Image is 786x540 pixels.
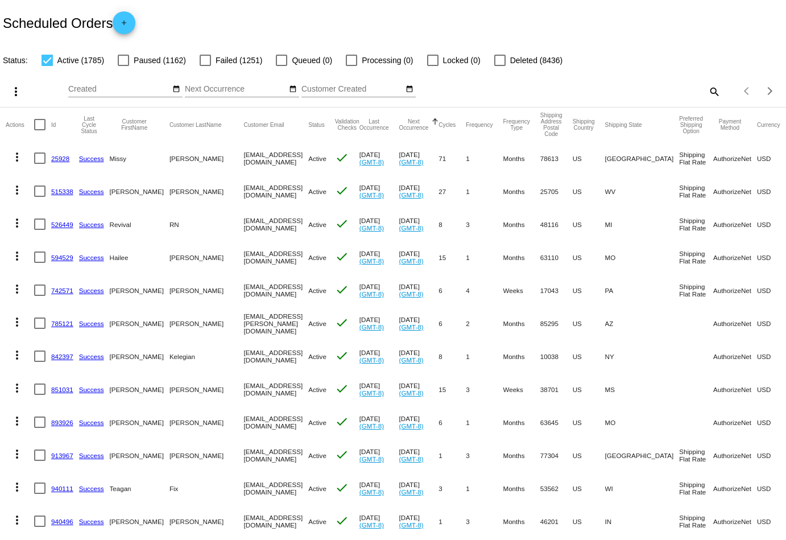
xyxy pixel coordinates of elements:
mat-cell: [PERSON_NAME] [169,274,244,307]
button: Change sorting for CustomerFirstName [110,118,159,131]
mat-cell: [DATE] [359,472,399,505]
mat-cell: 71 [438,142,466,175]
mat-cell: NY [605,340,680,373]
mat-cell: 78613 [540,142,573,175]
mat-cell: 85295 [540,307,573,340]
mat-cell: AuthorizeNet [713,439,757,472]
mat-cell: RN [169,208,244,241]
mat-cell: [PERSON_NAME] [169,175,244,208]
a: (GMT-8) [359,521,384,529]
mat-cell: [DATE] [399,439,439,472]
mat-cell: [PERSON_NAME] [110,307,169,340]
mat-cell: [DATE] [359,340,399,373]
mat-cell: 1 [466,175,503,208]
mat-cell: 3 [466,439,503,472]
mat-cell: MO [605,406,680,439]
mat-cell: 17043 [540,274,573,307]
mat-icon: more_vert [10,414,24,428]
mat-cell: [EMAIL_ADDRESS][DOMAIN_NAME] [244,175,309,208]
mat-cell: AuthorizeNet [713,340,757,373]
mat-cell: [EMAIL_ADDRESS][DOMAIN_NAME] [244,208,309,241]
mat-cell: [DATE] [399,241,439,274]
mat-cell: [PERSON_NAME] [110,274,169,307]
mat-cell: 77304 [540,439,573,472]
span: Active [308,485,326,492]
a: 893926 [51,419,73,426]
a: Success [79,386,104,393]
mat-cell: [DATE] [359,439,399,472]
mat-cell: Months [503,472,540,505]
mat-icon: more_vert [9,85,23,98]
mat-cell: AuthorizeNet [713,208,757,241]
input: Created [68,85,171,94]
mat-cell: [PERSON_NAME] [169,373,244,406]
mat-cell: [DATE] [399,274,439,307]
mat-cell: AuthorizeNet [713,175,757,208]
span: Active [308,419,326,426]
mat-cell: [PERSON_NAME] [110,175,169,208]
mat-cell: [PERSON_NAME] [169,439,244,472]
mat-cell: [EMAIL_ADDRESS][DOMAIN_NAME] [244,274,309,307]
mat-icon: date_range [289,85,297,94]
mat-cell: Months [503,175,540,208]
mat-cell: Shipping Flat Rate [679,439,713,472]
a: (GMT-8) [359,455,384,463]
mat-cell: [GEOGRAPHIC_DATA] [605,142,680,175]
mat-cell: [DATE] [399,307,439,340]
a: (GMT-8) [399,389,424,397]
input: Next Occurrence [185,85,287,94]
mat-cell: 2 [466,307,503,340]
button: Change sorting for Cycles [438,121,456,128]
mat-icon: search [707,83,721,100]
mat-icon: check [335,415,349,428]
mat-cell: Kelegian [169,340,244,373]
mat-icon: more_vert [10,183,24,197]
mat-icon: more_vert [10,150,24,164]
mat-cell: [DATE] [359,274,399,307]
mat-cell: 6 [438,307,466,340]
mat-cell: Months [503,307,540,340]
a: (GMT-8) [359,224,384,232]
mat-cell: AuthorizeNet [713,307,757,340]
mat-icon: more_vert [10,282,24,296]
mat-cell: 1 [466,406,503,439]
mat-cell: IN [605,505,680,538]
a: 785121 [51,320,73,327]
mat-cell: 1 [438,505,466,538]
a: 515338 [51,188,73,195]
span: Active [308,188,326,195]
button: Change sorting for CustomerEmail [244,121,284,128]
mat-cell: [PERSON_NAME] [169,505,244,538]
mat-cell: US [573,505,605,538]
mat-cell: 3 [466,208,503,241]
a: (GMT-8) [399,323,424,331]
span: Active [308,320,326,327]
mat-cell: [DATE] [359,505,399,538]
mat-cell: AuthorizeNet [713,472,757,505]
mat-cell: Hailee [110,241,169,274]
mat-cell: [DATE] [359,373,399,406]
a: Success [79,254,104,261]
button: Change sorting for ShippingState [605,121,642,128]
mat-cell: [DATE] [399,373,439,406]
mat-icon: check [335,151,349,164]
mat-cell: [DATE] [359,241,399,274]
span: Processing (0) [362,53,413,67]
span: Paused (1162) [134,53,186,67]
a: (GMT-8) [399,158,424,166]
button: Previous page [736,80,759,102]
mat-cell: 3 [438,472,466,505]
mat-cell: [PERSON_NAME] [110,340,169,373]
mat-cell: [DATE] [359,307,399,340]
mat-cell: Shipping Flat Rate [679,142,713,175]
mat-cell: Weeks [503,373,540,406]
mat-cell: US [573,373,605,406]
a: (GMT-8) [359,422,384,430]
a: 742571 [51,287,73,294]
a: (GMT-8) [399,257,424,265]
mat-cell: Weeks [503,274,540,307]
mat-cell: US [573,241,605,274]
mat-cell: [PERSON_NAME] [110,406,169,439]
mat-cell: Shipping Flat Rate [679,208,713,241]
mat-cell: [EMAIL_ADDRESS][DOMAIN_NAME] [244,406,309,439]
